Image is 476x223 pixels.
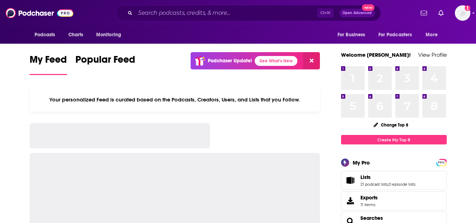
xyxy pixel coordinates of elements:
a: Lists [344,175,358,185]
span: Exports [360,194,378,201]
a: Searches [360,215,383,221]
a: Popular Feed [75,54,135,75]
button: open menu [30,28,64,42]
div: Search podcasts, credits, & more... [116,5,381,21]
span: My Feed [30,54,67,70]
a: Lists [360,174,415,180]
button: open menu [374,28,422,42]
a: 21 podcast lists [360,182,388,187]
span: Monitoring [96,30,121,40]
a: 0 episode lists [389,182,415,187]
a: View Profile [418,51,447,58]
svg: Add a profile image [465,5,470,11]
button: open menu [91,28,130,42]
span: Lists [341,171,447,190]
span: 11 items [360,202,378,207]
button: Change Top 8 [369,120,413,129]
span: Exports [344,196,358,206]
a: PRO [437,160,446,165]
span: New [362,4,375,11]
span: Ctrl K [317,8,334,18]
span: Podcasts [35,30,55,40]
button: Show profile menu [455,5,470,21]
input: Search podcasts, credits, & more... [135,7,317,19]
button: Open AdvancedNew [339,9,375,17]
span: Open Advanced [342,11,372,15]
span: Logged in as megcassidy [455,5,470,21]
span: For Podcasters [378,30,412,40]
a: Welcome [PERSON_NAME]! [341,51,411,58]
img: Podchaser - Follow, Share and Rate Podcasts [6,6,73,20]
button: open menu [421,28,446,42]
div: Your personalized Feed is curated based on the Podcasts, Creators, Users, and Lists that you Follow. [30,88,320,112]
span: For Business [338,30,365,40]
a: Show notifications dropdown [435,7,446,19]
img: User Profile [455,5,470,21]
a: See What's New [255,56,297,66]
button: open menu [333,28,374,42]
span: Lists [360,174,371,180]
a: Create My Top 8 [341,135,447,144]
span: Popular Feed [75,54,135,70]
span: More [426,30,438,40]
a: My Feed [30,54,67,75]
a: Charts [64,28,88,42]
div: My Pro [353,159,370,166]
a: Exports [341,191,447,210]
span: Charts [68,30,84,40]
p: Podchaser Update! [208,58,252,64]
a: Show notifications dropdown [418,7,430,19]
